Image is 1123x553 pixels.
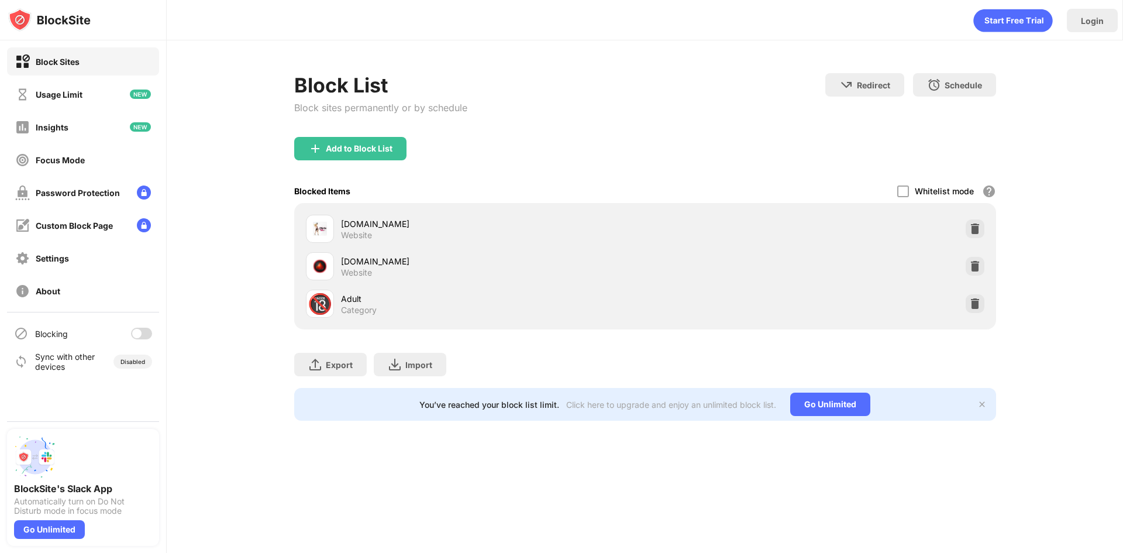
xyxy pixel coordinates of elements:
img: new-icon.svg [130,122,151,132]
div: Go Unlimited [790,393,870,416]
div: Settings [36,253,69,263]
img: insights-off.svg [15,120,30,135]
div: Category [341,305,377,315]
img: favicons [313,222,327,236]
div: [DOMAIN_NAME] [341,255,645,267]
img: x-button.svg [977,400,987,409]
div: About [36,286,60,296]
div: Redirect [857,80,890,90]
img: lock-menu.svg [137,186,151,200]
div: Login [1081,16,1104,26]
img: focus-off.svg [15,153,30,167]
div: Blocked Items [294,186,350,196]
div: Adult [341,293,645,305]
div: Blocking [35,329,68,339]
div: Whitelist mode [915,186,974,196]
img: new-icon.svg [130,90,151,99]
div: Add to Block List [326,144,392,153]
img: time-usage-off.svg [15,87,30,102]
img: lock-menu.svg [137,218,151,232]
div: Sync with other devices [35,352,95,372]
div: Focus Mode [36,155,85,165]
img: customize-block-page-off.svg [15,218,30,233]
div: You’ve reached your block list limit. [419,400,559,410]
div: Export [326,360,353,370]
div: Website [341,230,372,241]
img: block-on.svg [15,54,30,69]
div: 🔞 [308,292,332,316]
div: Import [405,360,432,370]
div: BlockSite's Slack App [14,483,152,494]
div: Automatically turn on Do Not Disturb mode in focus mode [14,497,152,516]
div: Click here to upgrade and enjoy an unlimited block list. [566,400,776,410]
div: Go Unlimited [14,520,85,539]
img: logo-blocksite.svg [8,8,91,32]
div: Schedule [945,80,982,90]
img: sync-icon.svg [14,355,28,369]
div: Password Protection [36,188,120,198]
img: about-off.svg [15,284,30,298]
img: favicons [313,259,327,273]
div: Block List [294,73,467,97]
img: settings-off.svg [15,251,30,266]
div: Website [341,267,372,278]
div: animation [973,9,1053,32]
div: Disabled [120,358,145,365]
div: Block sites permanently or by schedule [294,102,467,114]
div: Block Sites [36,57,80,67]
img: push-slack.svg [14,436,56,478]
div: Usage Limit [36,90,82,99]
div: Insights [36,122,68,132]
div: Custom Block Page [36,221,113,231]
img: password-protection-off.svg [15,186,30,200]
img: blocking-icon.svg [14,327,28,341]
div: [DOMAIN_NAME] [341,218,645,230]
